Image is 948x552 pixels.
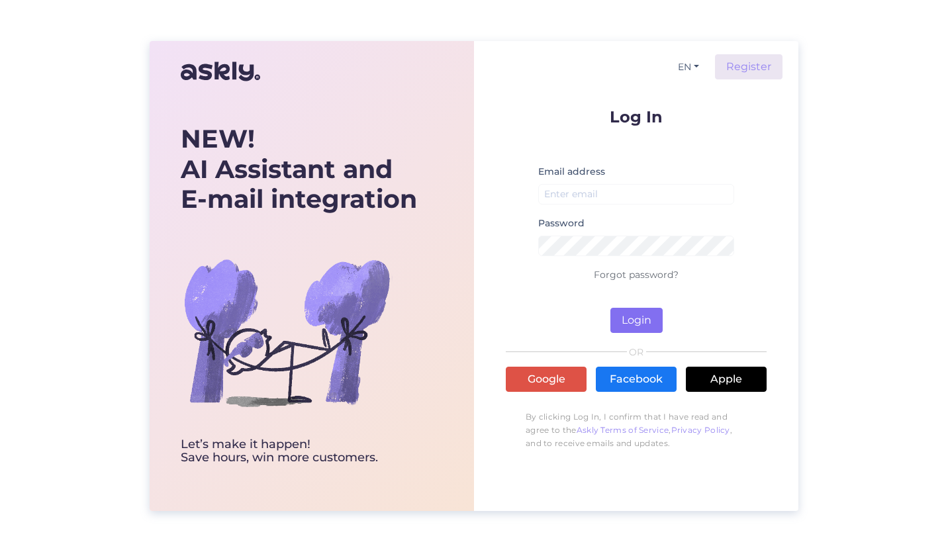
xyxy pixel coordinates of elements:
[594,269,679,281] a: Forgot password?
[181,226,393,438] img: bg-askly
[538,216,585,230] label: Password
[181,438,417,465] div: Let’s make it happen! Save hours, win more customers.
[671,425,730,435] a: Privacy Policy
[627,347,646,357] span: OR
[715,54,782,79] a: Register
[596,367,677,392] a: Facebook
[181,124,417,214] div: AI Assistant and E-mail integration
[181,123,255,154] b: NEW!
[686,367,767,392] a: Apple
[181,56,260,87] img: Askly
[506,367,587,392] a: Google
[506,109,767,125] p: Log In
[538,165,605,179] label: Email address
[506,404,767,457] p: By clicking Log In, I confirm that I have read and agree to the , , and to receive emails and upd...
[610,308,663,333] button: Login
[538,184,734,205] input: Enter email
[577,425,669,435] a: Askly Terms of Service
[673,58,704,77] button: EN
